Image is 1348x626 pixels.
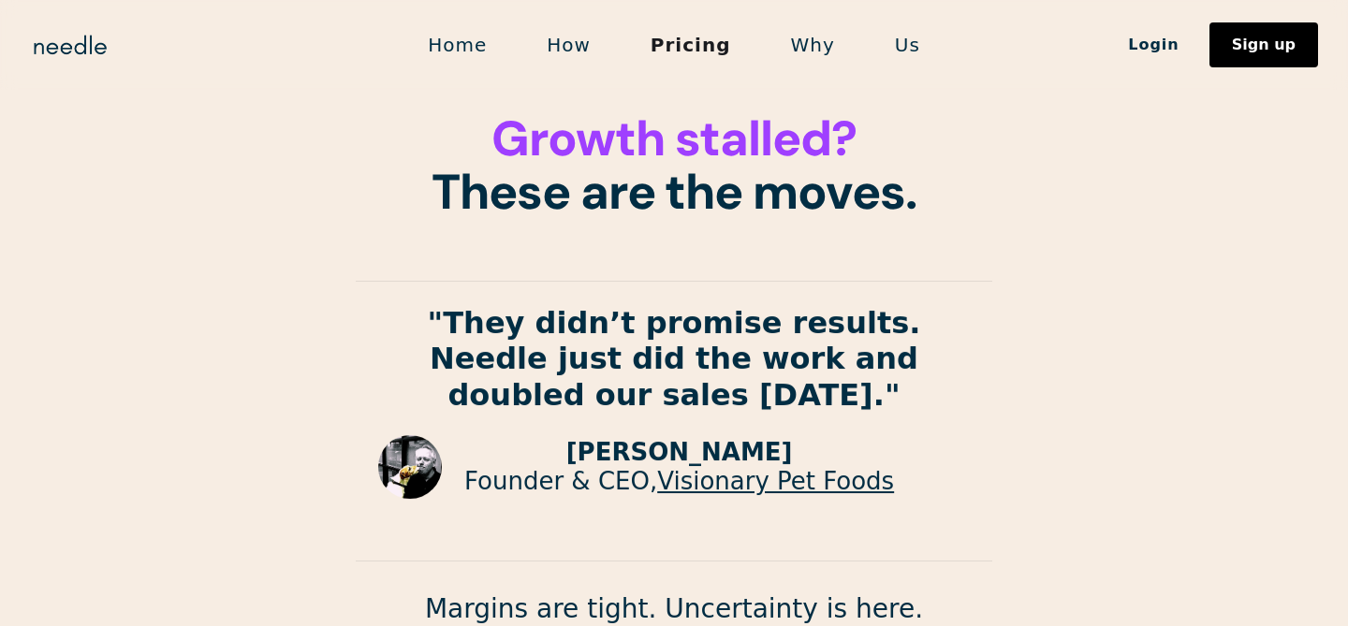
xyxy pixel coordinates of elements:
span: Growth stalled? [491,107,856,170]
p: Founder & CEO, [464,468,894,497]
p: [PERSON_NAME] [464,438,894,467]
a: Home [398,25,517,65]
a: Visionary Pet Foods [657,468,894,496]
a: Why [761,25,865,65]
h1: These are the moves. [356,112,992,219]
a: Sign up [1209,22,1318,67]
div: Sign up [1232,37,1296,52]
a: Pricing [621,25,761,65]
a: How [517,25,621,65]
a: Login [1098,29,1209,61]
strong: "They didn’t promise results. Needle just did the work and doubled our sales [DATE]." [428,305,921,413]
a: Us [865,25,950,65]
